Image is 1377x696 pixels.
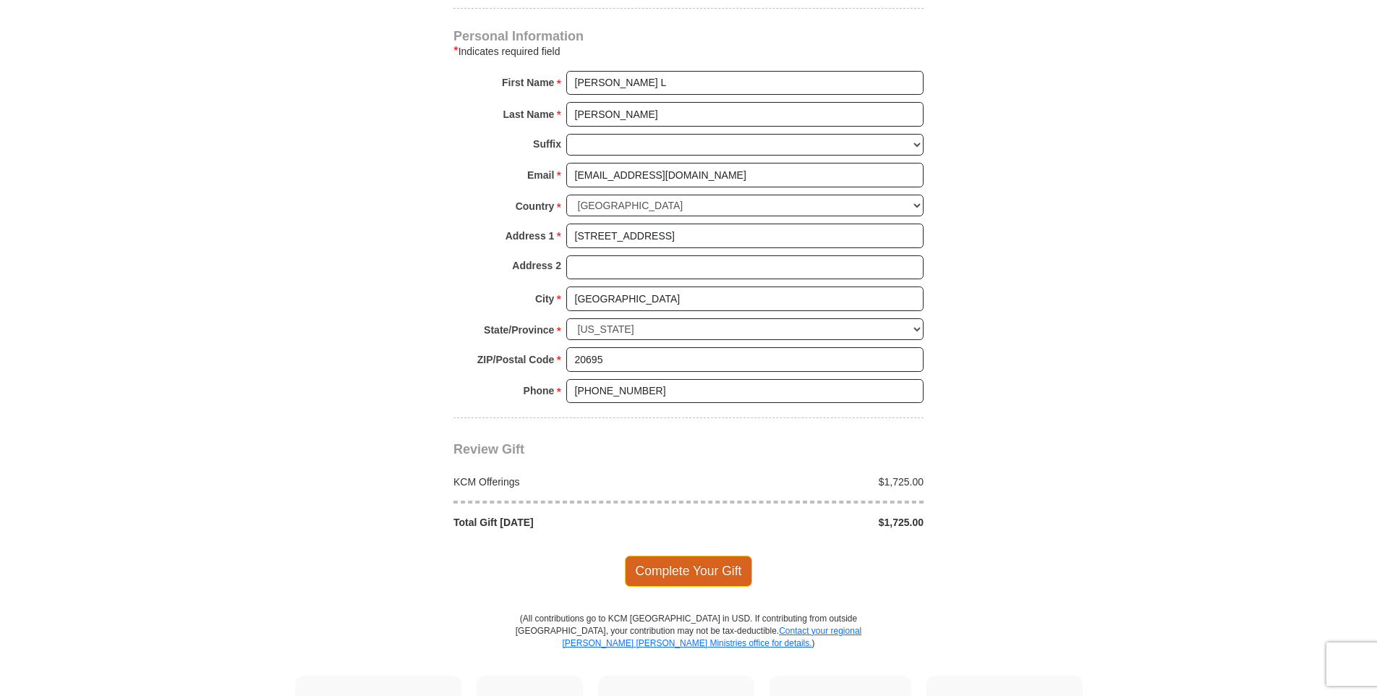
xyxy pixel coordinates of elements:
[688,515,931,530] div: $1,725.00
[484,320,554,340] strong: State/Province
[453,43,924,60] div: Indicates required field
[562,626,861,648] a: Contact your regional [PERSON_NAME] [PERSON_NAME] Ministries office for details.
[515,613,862,676] p: (All contributions go to KCM [GEOGRAPHIC_DATA] in USD. If contributing from outside [GEOGRAPHIC_D...
[446,475,689,489] div: KCM Offerings
[688,475,931,489] div: $1,725.00
[503,104,555,124] strong: Last Name
[512,255,561,276] strong: Address 2
[535,289,554,309] strong: City
[506,226,555,246] strong: Address 1
[453,30,924,42] h4: Personal Information
[533,134,561,154] strong: Suffix
[502,72,554,93] strong: First Name
[625,556,753,586] span: Complete Your Gift
[453,442,524,457] span: Review Gift
[527,165,554,185] strong: Email
[446,515,689,530] div: Total Gift [DATE]
[477,349,555,370] strong: ZIP/Postal Code
[516,196,555,216] strong: Country
[524,381,555,401] strong: Phone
